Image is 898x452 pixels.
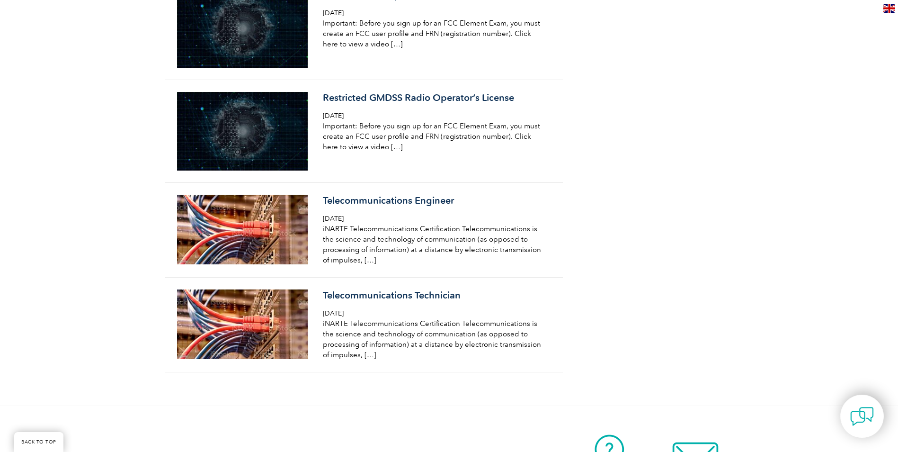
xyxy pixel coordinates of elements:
h3: Telecommunications Engineer [323,195,547,207]
img: network-gad8374905_1920-1-300x180.jpg [177,92,308,171]
span: [DATE] [323,9,344,17]
img: istockphoto-1155443652-2048x2048-1-300x159.jpg [177,195,308,264]
span: [DATE] [323,112,344,120]
h3: Telecommunications Technician [323,289,547,301]
a: BACK TO TOP [14,432,63,452]
p: iNARTE Telecommunications Certification Telecommunications is the science and technology of commu... [323,318,547,360]
h3: Restricted GMDSS Radio Operator’s License [323,92,547,104]
p: Important: Before you sign up for an FCC Element Exam, you must create an FCC user profile and FR... [323,121,547,152]
img: en [883,4,895,13]
p: Important: Before you sign up for an FCC Element Exam, you must create an FCC user profile and FR... [323,18,547,49]
p: iNARTE Telecommunications Certification Telecommunications is the science and technology of commu... [323,224,547,265]
a: Restricted GMDSS Radio Operator’s License [DATE] Important: Before you sign up for an FCC Element... [165,80,563,183]
span: [DATE] [323,309,344,317]
a: Telecommunications Engineer [DATE] iNARTE Telecommunications Certification Telecommunications is ... [165,183,563,278]
img: contact-chat.png [850,405,874,428]
a: Telecommunications Technician [DATE] iNARTE Telecommunications Certification Telecommunications i... [165,278,563,372]
img: istockphoto-1155443652-2048x2048-1-300x159.jpg [177,289,308,359]
span: [DATE] [323,215,344,223]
